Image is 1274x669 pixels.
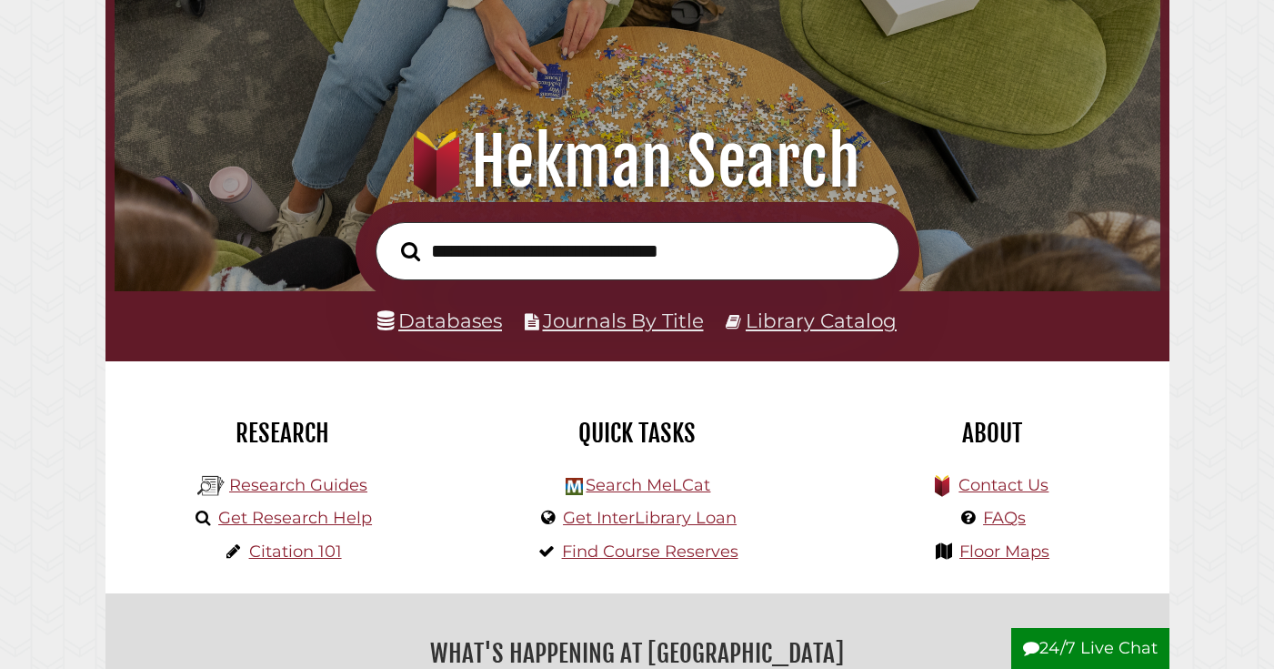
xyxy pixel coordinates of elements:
[197,472,225,500] img: Hekman Library Logo
[586,475,710,495] a: Search MeLCat
[218,508,372,528] a: Get Research Help
[746,309,897,332] a: Library Catalog
[377,309,502,332] a: Databases
[249,542,342,562] a: Citation 101
[134,122,1141,202] h1: Hekman Search
[563,508,737,528] a: Get InterLibrary Loan
[229,475,367,495] a: Research Guides
[983,508,1026,528] a: FAQs
[958,475,1048,495] a: Contact Us
[566,478,583,495] img: Hekman Library Logo
[401,241,420,261] i: Search
[119,418,446,449] h2: Research
[828,418,1156,449] h2: About
[474,418,801,449] h2: Quick Tasks
[392,237,429,266] button: Search
[562,542,738,562] a: Find Course Reserves
[959,542,1049,562] a: Floor Maps
[543,309,704,332] a: Journals By Title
